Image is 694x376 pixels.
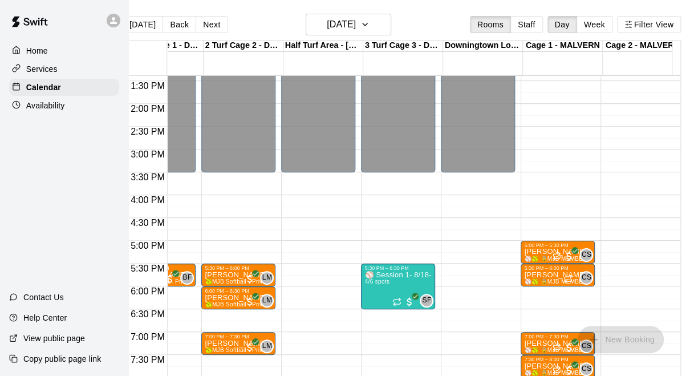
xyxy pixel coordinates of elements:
span: 2:30 PM [128,127,168,136]
a: Calendar [9,79,119,96]
span: You don't have the permission to add bookings [578,334,664,343]
div: 5:00 PM – 5:30 PM [524,242,571,248]
span: LM [262,341,272,352]
span: SF [422,295,431,306]
div: 2 Turf Cage 2 - DOWNINGTOWN [204,41,283,51]
button: Rooms [470,16,511,33]
span: 4/6 spots filled [364,278,389,285]
span: 🥎MJB Softball - Private Lesson - 30 Minute - [GEOGRAPHIC_DATA] LOCATION🥎 [205,347,432,353]
span: 7:00 PM [128,332,168,342]
span: 4:30 PM [128,218,168,228]
button: Back [163,16,196,33]
span: 2:00 PM [128,104,168,114]
span: All customers have paid [563,365,575,376]
span: 5:30 PM [128,264,168,273]
span: All customers have paid [404,296,415,308]
div: 6:00 PM – 6:30 PM: Morgan Van Riper [201,286,275,309]
span: Leise' Ann McCubbin [265,339,274,353]
span: Brandon Flythe [185,271,194,285]
span: 6:00 PM [128,286,168,296]
p: View public page [23,333,85,344]
div: 7:00 PM – 7:30 PM [205,334,251,339]
span: Recurring event [563,274,573,284]
div: 5:30 PM – 6:00 PM: Addilyn Gouger [201,264,275,286]
span: 5:00 PM [128,241,168,250]
span: 🥎MJB Softball - Private Lesson - 30 Minute - [GEOGRAPHIC_DATA] LOCATION🥎 [205,278,432,285]
span: 4:00 PM [128,195,168,205]
span: Recurring event [552,343,561,352]
span: 1:30 PM [128,81,168,91]
div: Cory Sawka (1) [579,271,593,285]
div: Half Turf Area - [GEOGRAPHIC_DATA] [283,41,363,51]
div: 5:30 PM – 6:00 PM: Ethan Herbein [521,264,595,286]
span: Leise' Ann McCubbin [265,294,274,308]
span: All customers have paid [164,273,176,285]
span: CS [582,249,591,261]
button: Week [577,16,612,33]
div: Leise' Ann McCubbin [260,339,274,353]
div: Leise' Ann McCubbin [260,271,274,285]
div: Shawn Frye [420,294,433,308]
button: [DATE] [306,14,391,35]
span: LM [262,295,272,306]
div: Brandon Flythe [180,271,194,285]
span: 3:00 PM [128,149,168,159]
p: Calendar [26,82,61,93]
p: Services [26,63,58,75]
span: CS [582,363,591,375]
a: Home [9,42,119,59]
span: Leise' Ann McCubbin [265,271,274,285]
span: Recurring event [392,297,401,306]
div: 7:30 PM – 8:00 PM [524,357,571,362]
div: Cory Sawka (1) [579,362,593,376]
button: Next [196,16,228,33]
span: 🥎MJB Softball - Private Lesson - 30 Minute - [GEOGRAPHIC_DATA] LOCATION🥎 [205,301,432,308]
a: Services [9,60,119,78]
span: Cory Sawka (1) [584,362,593,376]
button: Filter View [617,16,681,33]
div: Downingtown Location - OUTDOOR Turf Area [443,41,523,51]
p: Copy public page link [23,353,101,365]
div: Cory Sawka (1) [579,248,593,262]
span: All customers have paid [244,273,255,285]
div: Cage 2 - MALVERN [603,41,683,51]
button: Staff [510,16,543,33]
span: Cory Sawka (1) [584,271,593,285]
p: Availability [26,100,65,111]
span: Recurring event [552,252,561,261]
p: Home [26,45,48,56]
span: All customers have paid [563,342,575,353]
div: 7:00 PM – 7:30 PM [524,334,571,339]
p: Contact Us [23,292,64,303]
button: Day [547,16,577,33]
div: 3 Turf Cage 3 - DOWNINGTOWN [363,41,443,51]
button: [DATE] [122,16,163,33]
div: 6:00 PM – 6:30 PM [205,288,251,294]
div: 7:00 PM – 7:30 PM: Tony Black [521,332,595,355]
span: All customers have paid [244,342,255,353]
div: 5:30 PM – 6:00 PM [205,265,251,271]
span: 3:30 PM [128,172,168,182]
span: CS [582,272,591,284]
div: 5:30 PM – 6:00 PM [524,265,571,271]
span: 6:30 PM [128,309,168,319]
div: 5:30 PM – 6:30 PM: ⚾️ Session 1- 8/18-9/29 - Pitching-Semi-Private ⚾️ [361,264,435,309]
span: Shawn Frye [424,294,433,308]
div: 5:30 PM – 6:30 PM [364,265,411,271]
span: BF [182,272,192,284]
div: Cage 1 - MALVERN [523,41,603,51]
span: 7:30 PM [128,355,168,365]
span: All customers have paid [563,250,575,262]
span: All customers have paid [244,296,255,308]
div: 5:00 PM – 5:30 PM: Benny Herbein [521,241,595,264]
a: Availability [9,97,119,114]
span: Recurring event [552,366,561,375]
h6: [DATE] [327,17,356,33]
span: LM [262,272,272,284]
div: Leise' Ann McCubbin [260,294,274,308]
p: Help Center [23,312,67,324]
